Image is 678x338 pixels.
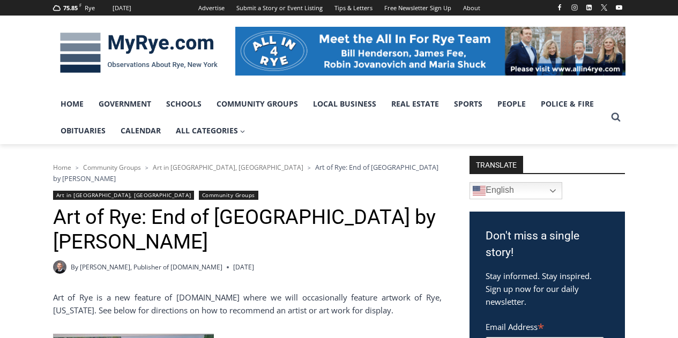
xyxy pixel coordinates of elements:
[486,269,609,308] p: Stay informed. Stay inspired. Sign up now for our daily newsletter.
[533,91,601,117] a: Police & Fire
[553,1,566,14] a: Facebook
[53,205,442,254] h1: Art of Rye: End of [GEOGRAPHIC_DATA] by [PERSON_NAME]
[53,117,113,144] a: Obituaries
[583,1,595,14] a: Linkedin
[209,91,306,117] a: Community Groups
[470,156,523,173] strong: TRANSLATE
[63,4,78,12] span: 75.85
[233,262,254,272] time: [DATE]
[53,163,71,172] a: Home
[168,117,253,144] a: All Categories
[235,27,625,75] img: All in for Rye
[53,162,438,183] span: Art of Rye: End of [GEOGRAPHIC_DATA] by [PERSON_NAME]
[308,164,311,171] span: >
[199,191,258,200] a: Community Groups
[384,91,446,117] a: Real Estate
[568,1,581,14] a: Instagram
[83,163,141,172] a: Community Groups
[470,182,562,199] a: English
[473,184,486,197] img: en
[598,1,610,14] a: X
[53,260,66,274] a: Author image
[53,91,606,145] nav: Primary Navigation
[486,228,609,261] h3: Don't miss a single story!
[176,125,245,137] span: All Categories
[486,316,604,335] label: Email Address
[85,3,95,13] div: Rye
[76,164,79,171] span: >
[153,163,303,172] a: Art in [GEOGRAPHIC_DATA], [GEOGRAPHIC_DATA]
[71,262,78,272] span: By
[113,117,168,144] a: Calendar
[606,108,625,127] button: View Search Form
[53,292,442,316] span: Art of Rye is a new feature of [DOMAIN_NAME] where we will occasionally feature artwork of Rye, [...
[53,25,225,81] img: MyRye.com
[306,91,384,117] a: Local Business
[79,2,81,8] span: F
[159,91,209,117] a: Schools
[91,91,159,117] a: Government
[446,91,490,117] a: Sports
[490,91,533,117] a: People
[53,91,91,117] a: Home
[113,3,131,13] div: [DATE]
[145,164,148,171] span: >
[53,162,442,184] nav: Breadcrumbs
[80,262,222,272] a: [PERSON_NAME], Publisher of [DOMAIN_NAME]
[613,1,625,14] a: YouTube
[53,191,195,200] a: Art in [GEOGRAPHIC_DATA], [GEOGRAPHIC_DATA]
